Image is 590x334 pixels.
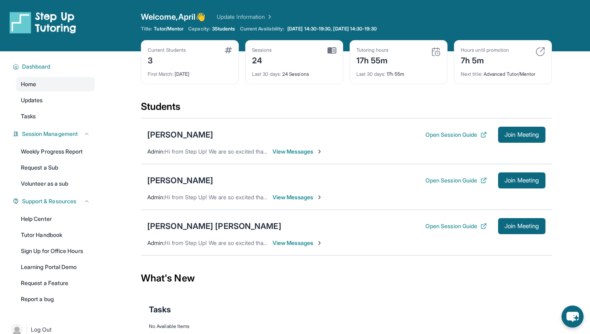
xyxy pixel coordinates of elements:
[562,306,584,328] button: chat-button
[252,47,272,53] div: Sessions
[149,323,544,330] div: No Available Items
[16,176,95,191] a: Volunteer as a sub
[273,193,323,201] span: View Messages
[461,53,509,66] div: 7h 5m
[286,26,378,32] a: [DATE] 14:30-19:30, [DATE] 14:30-19:30
[505,178,539,183] span: Join Meeting
[498,127,545,143] button: Join Meeting
[16,228,95,242] a: Tutor Handbook
[356,66,441,77] div: 17h 55m
[16,260,95,274] a: Learning Portal Demo
[19,197,90,205] button: Support & Resources
[188,26,210,32] span: Capacity:
[16,144,95,159] a: Weekly Progress Report
[461,71,482,77] span: Next title :
[16,292,95,306] a: Report a bug
[273,239,323,247] span: View Messages
[16,276,95,290] a: Request a Feature
[287,26,377,32] span: [DATE] 14:30-19:30, [DATE] 14:30-19:30
[16,244,95,258] a: Sign Up for Office Hours
[461,66,545,77] div: Advanced Tutor/Mentor
[265,13,273,21] img: Chevron Right
[505,224,539,229] span: Join Meeting
[21,80,36,88] span: Home
[149,304,171,315] span: Tasks
[461,47,509,53] div: Hours until promotion
[425,176,487,184] button: Open Session Guide
[252,71,281,77] span: Last 30 days :
[21,96,43,104] span: Updates
[225,47,232,53] img: card
[147,194,165,200] span: Admin :
[316,194,323,200] img: Chevron-Right
[212,26,235,32] span: 3 Students
[19,130,90,138] button: Session Management
[141,261,552,296] div: What's New
[147,239,165,246] span: Admin :
[252,53,272,66] div: 24
[147,129,213,140] div: [PERSON_NAME]
[356,47,389,53] div: Tutoring hours
[356,53,389,66] div: 17h 55m
[328,47,336,54] img: card
[425,222,487,230] button: Open Session Guide
[22,130,78,138] span: Session Management
[147,175,213,186] div: [PERSON_NAME]
[316,148,323,155] img: Chevron-Right
[154,26,183,32] span: Tutor/Mentor
[252,66,336,77] div: 24 Sessions
[147,221,281,232] div: [PERSON_NAME] [PERSON_NAME]
[425,131,487,139] button: Open Session Guide
[21,112,36,120] span: Tasks
[22,197,76,205] span: Support & Resources
[356,71,385,77] span: Last 30 days :
[148,71,173,77] span: First Match :
[16,93,95,107] a: Updates
[31,326,52,334] span: Log Out
[148,47,186,53] div: Current Students
[141,100,552,118] div: Students
[431,47,441,57] img: card
[19,63,90,71] button: Dashboard
[273,148,323,156] span: View Messages
[148,66,232,77] div: [DATE]
[16,77,95,91] a: Home
[141,11,205,22] span: Welcome, April 👋
[498,172,545,188] button: Join Meeting
[148,53,186,66] div: 3
[316,240,323,246] img: Chevron-Right
[16,160,95,175] a: Request a Sub
[141,26,152,32] span: Title:
[498,218,545,234] button: Join Meeting
[505,132,539,137] span: Join Meeting
[147,148,165,155] span: Admin :
[16,109,95,123] a: Tasks
[535,47,545,57] img: card
[240,26,284,32] span: Current Availability:
[16,212,95,226] a: Help Center
[22,63,51,71] span: Dashboard
[10,11,76,34] img: logo
[217,13,273,21] a: Update Information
